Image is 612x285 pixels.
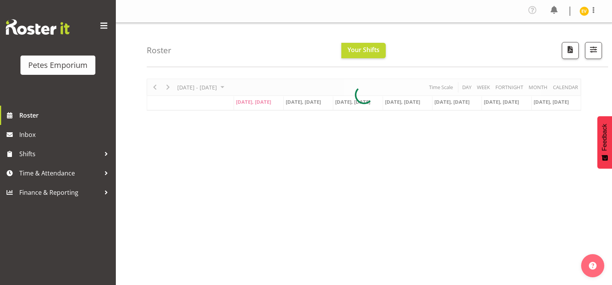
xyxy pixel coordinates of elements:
span: Feedback [601,124,608,151]
img: eva-vailini10223.jpg [580,7,589,16]
span: Time & Attendance [19,167,100,179]
div: Petes Emporium [28,59,88,71]
span: Inbox [19,129,112,140]
h4: Roster [147,46,171,55]
span: Finance & Reporting [19,187,100,198]
button: Your Shifts [341,43,386,58]
span: Your Shifts [348,46,380,54]
img: Rosterit website logo [6,19,70,35]
button: Filter Shifts [585,42,602,59]
img: help-xxl-2.png [589,262,597,270]
span: Roster [19,110,112,121]
span: Shifts [19,148,100,160]
button: Download a PDF of the roster according to the set date range. [562,42,579,59]
button: Feedback - Show survey [597,116,612,169]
